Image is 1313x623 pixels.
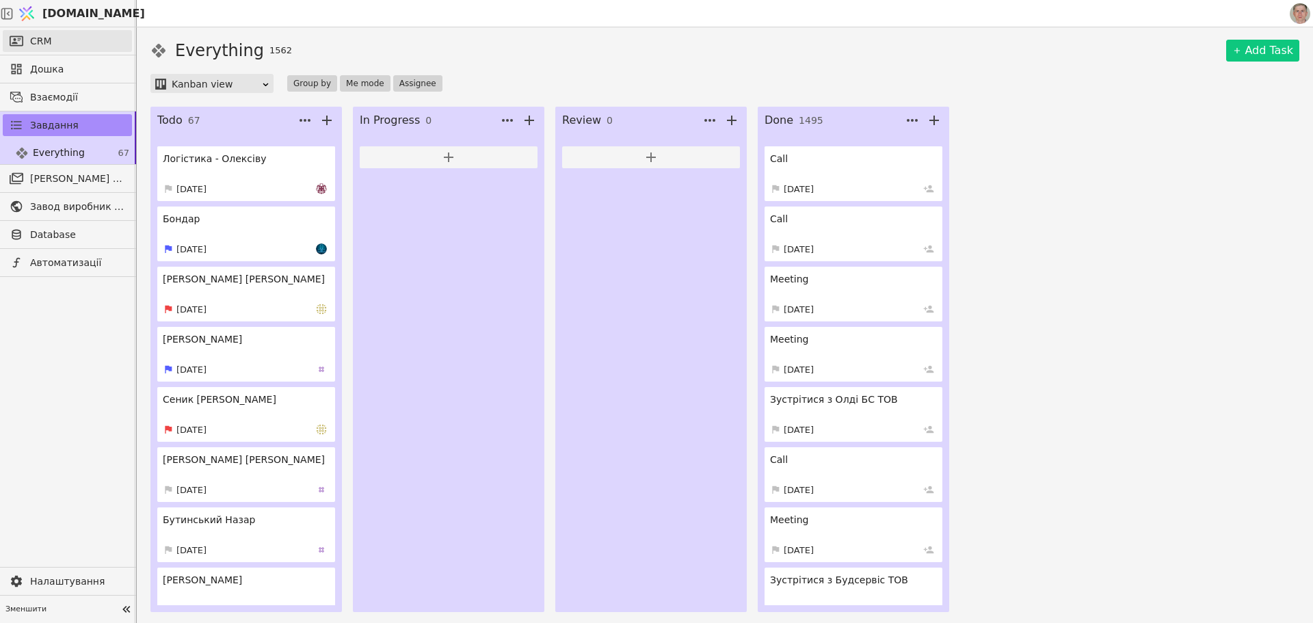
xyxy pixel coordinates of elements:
h4: [PERSON_NAME] [PERSON_NAME] [163,272,327,287]
button: Me mode [340,75,390,92]
p: [DATE] [176,243,207,256]
h4: Meeting [770,513,934,527]
span: [DOMAIN_NAME] [42,5,145,22]
h4: Зустрітися з Будсервіс ТОВ [770,573,934,587]
p: [DATE] [176,544,207,557]
h4: Meeting [770,272,934,287]
img: Logo [16,1,37,27]
button: Assignee [393,75,442,92]
span: Зменшити [5,604,117,615]
a: Add Task [1226,40,1299,62]
a: [PERSON_NAME] [PERSON_NAME][DATE]ma [157,267,335,321]
a: Call[DATE] [765,207,942,261]
button: Group by [287,75,337,92]
p: [DATE] [784,483,814,497]
h3: Review [562,112,601,129]
p: [DATE] [784,303,814,317]
p: [DATE] [176,423,207,437]
img: ma [316,544,327,555]
p: [DATE] [784,243,814,256]
a: Налаштування [3,570,132,592]
a: Meeting[DATE] [765,327,942,382]
span: Завод виробник металочерепиці - B2B платформа [30,200,125,214]
a: Зустрітися з Олді БС ТОВ[DATE] [765,387,942,442]
img: 1560949290925-CROPPED-IMG_0201-2-.jpg [1290,3,1310,24]
span: 0 [607,114,613,128]
h4: Call [770,152,934,166]
img: ma [316,424,327,435]
a: Автоматизації [3,252,132,274]
a: Взаємодії [3,86,132,108]
a: [PERSON_NAME] [PERSON_NAME][DATE]ma [157,447,335,502]
span: Взаємодії [30,90,125,105]
h3: Todo [157,112,183,129]
a: Завод виробник металочерепиці - B2B платформа [3,196,132,217]
p: [DATE] [176,363,207,377]
h4: Сеник [PERSON_NAME] [163,393,327,407]
a: [PERSON_NAME][DATE]ma [157,327,335,382]
span: 0 [425,114,432,128]
a: Завдання [3,114,132,136]
a: Database [3,224,132,246]
a: Meeting[DATE] [765,267,942,321]
span: Дошка [30,62,125,77]
h1: Everything [175,38,264,63]
h4: Бутинський Назар [163,513,327,527]
a: Бутинський Назар[DATE]ma [157,507,335,562]
h4: Зустрітися з Олді БС ТОВ [770,393,934,407]
h4: [PERSON_NAME] [PERSON_NAME] [163,453,327,467]
h3: In Progress [360,112,420,129]
span: 67 [188,114,200,128]
h4: Call [770,453,934,467]
a: [PERSON_NAME] розсилки [3,168,132,189]
a: Бондар[DATE]Се [157,207,335,261]
a: Call[DATE] [765,146,942,201]
p: [DATE] [176,483,207,497]
p: [DATE] [784,604,814,618]
span: Everything [33,146,85,160]
a: Дошка [3,58,132,80]
a: Зустрітися з Будсервіс ТОВ[DATE] [765,568,942,622]
span: 1562 [269,44,292,57]
h4: Call [770,212,934,226]
a: CRM [3,30,132,52]
div: Kanban view [172,75,261,94]
h4: Логістика - Олексіву [163,152,327,166]
h3: Done [765,112,793,129]
span: CRM [30,34,52,49]
span: Автоматизації [30,256,125,270]
p: [DATE] [176,183,207,196]
p: [DATE] [176,303,207,317]
p: [DATE] [176,604,207,618]
h4: Meeting [770,332,934,347]
span: Завдання [30,118,79,133]
span: Налаштування [30,574,125,589]
a: Call[DATE] [765,447,942,502]
img: Се [316,243,327,254]
p: [DATE] [784,423,814,437]
img: ma [316,364,327,375]
a: [PERSON_NAME][DATE]ma [157,568,335,622]
span: 1495 [799,114,823,128]
span: 67 [118,146,129,160]
a: Сеник [PERSON_NAME][DATE]ma [157,387,335,442]
a: Meeting[DATE] [765,507,942,562]
span: [PERSON_NAME] розсилки [30,172,125,186]
img: ma [316,304,327,315]
img: ma [316,484,327,495]
a: [DOMAIN_NAME] [14,1,137,27]
p: [DATE] [784,363,814,377]
p: [DATE] [784,183,814,196]
img: ma [316,605,327,615]
h4: [PERSON_NAME] [163,573,327,587]
h4: [PERSON_NAME] [163,332,327,347]
p: [DATE] [784,544,814,557]
span: Database [30,228,125,242]
img: sa [316,183,327,194]
h4: Бондар [163,212,327,226]
a: Логістика - Олексіву[DATE]sa [157,146,335,201]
